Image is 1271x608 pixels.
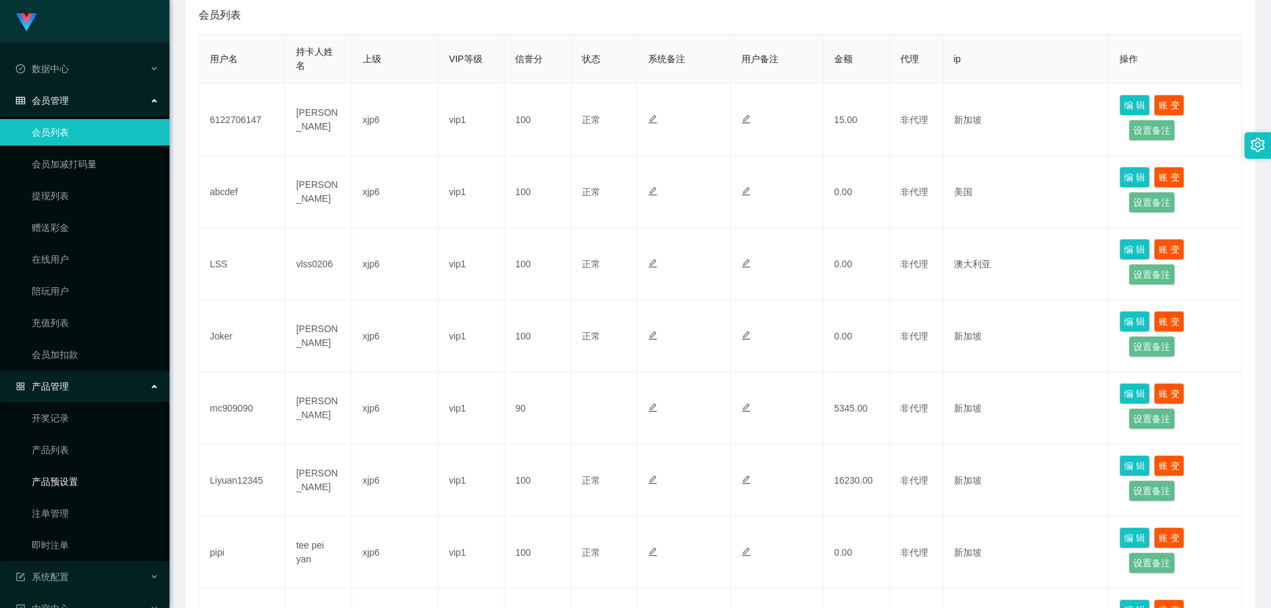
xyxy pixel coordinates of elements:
i: 图标: check-circle-o [16,64,25,73]
td: 新加坡 [943,84,1109,156]
i: 图标: edit [741,114,751,124]
span: 操作 [1119,54,1138,64]
a: 注单管理 [32,500,159,527]
i: 图标: edit [741,259,751,268]
td: Joker [199,300,285,372]
span: 状态 [582,54,600,64]
a: 产品预设置 [32,468,159,495]
button: 编 辑 [1119,239,1150,260]
td: xjp6 [352,156,438,228]
td: [PERSON_NAME] [285,156,352,228]
span: VIP等级 [449,54,483,64]
td: [PERSON_NAME] [285,445,352,517]
td: 0.00 [824,300,890,372]
td: tee pei yan [285,517,352,589]
span: 系统备注 [648,54,685,64]
td: xjp6 [352,84,438,156]
span: 上级 [363,54,381,64]
td: LSS [199,228,285,300]
td: [PERSON_NAME] [285,300,352,372]
i: 图标: table [16,96,25,105]
td: 16230.00 [824,445,890,517]
td: vip1 [438,228,504,300]
td: vlss0206 [285,228,352,300]
span: 用户名 [210,54,238,64]
span: 代理 [900,54,919,64]
button: 账 变 [1154,527,1184,548]
a: 开奖记录 [32,405,159,431]
span: 非代理 [900,187,928,197]
td: abcdef [199,156,285,228]
td: Liyuan12345 [199,445,285,517]
td: xjp6 [352,372,438,445]
td: 15.00 [824,84,890,156]
td: 0.00 [824,156,890,228]
td: xjp6 [352,228,438,300]
i: 图标: edit [648,403,657,412]
span: 系统配置 [16,572,69,582]
button: 设置备注 [1129,192,1175,213]
i: 图标: setting [1250,138,1265,152]
button: 设置备注 [1129,336,1175,357]
td: mc909090 [199,372,285,445]
span: 正常 [582,114,600,125]
i: 图标: edit [741,403,751,412]
span: 会员管理 [16,95,69,106]
span: 正常 [582,331,600,341]
i: 图标: edit [741,547,751,556]
td: vip1 [438,156,504,228]
button: 账 变 [1154,239,1184,260]
td: 澳大利亚 [943,228,1109,300]
i: 图标: edit [648,475,657,484]
i: 图标: edit [648,259,657,268]
span: 信誉分 [515,54,543,64]
td: xjp6 [352,300,438,372]
button: 设置备注 [1129,480,1175,501]
span: 持卡人姓名 [296,46,333,71]
button: 账 变 [1154,383,1184,404]
td: vip1 [438,300,504,372]
td: 100 [504,517,571,589]
a: 赠送彩金 [32,214,159,241]
td: [PERSON_NAME] [285,372,352,445]
td: 新加坡 [943,300,1109,372]
a: 产品列表 [32,437,159,463]
span: 正常 [582,187,600,197]
button: 编 辑 [1119,95,1150,116]
i: 图标: form [16,572,25,582]
td: vip1 [438,517,504,589]
button: 设置备注 [1129,552,1175,574]
span: 非代理 [900,403,928,413]
td: 新加坡 [943,517,1109,589]
td: vip1 [438,445,504,517]
i: 图标: edit [648,331,657,340]
a: 会员列表 [32,119,159,146]
img: logo.9652507e.png [16,13,37,32]
i: 图标: edit [648,187,657,196]
td: 90 [504,372,571,445]
button: 编 辑 [1119,455,1150,476]
td: 100 [504,445,571,517]
span: 金额 [834,54,853,64]
button: 账 变 [1154,311,1184,332]
button: 编 辑 [1119,527,1150,548]
a: 会员加减打码量 [32,151,159,177]
td: 新加坡 [943,445,1109,517]
td: 100 [504,300,571,372]
button: 账 变 [1154,95,1184,116]
td: 100 [504,84,571,156]
a: 提现列表 [32,183,159,209]
span: 会员列表 [199,7,241,23]
span: 非代理 [900,475,928,486]
button: 账 变 [1154,455,1184,476]
td: xjp6 [352,517,438,589]
button: 账 变 [1154,167,1184,188]
i: 图标: appstore-o [16,382,25,391]
span: 非代理 [900,259,928,269]
span: 正常 [582,259,600,269]
a: 即时注单 [32,532,159,558]
span: 数据中心 [16,64,69,74]
i: 图标: edit [741,187,751,196]
td: vip1 [438,84,504,156]
button: 设置备注 [1129,120,1175,141]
